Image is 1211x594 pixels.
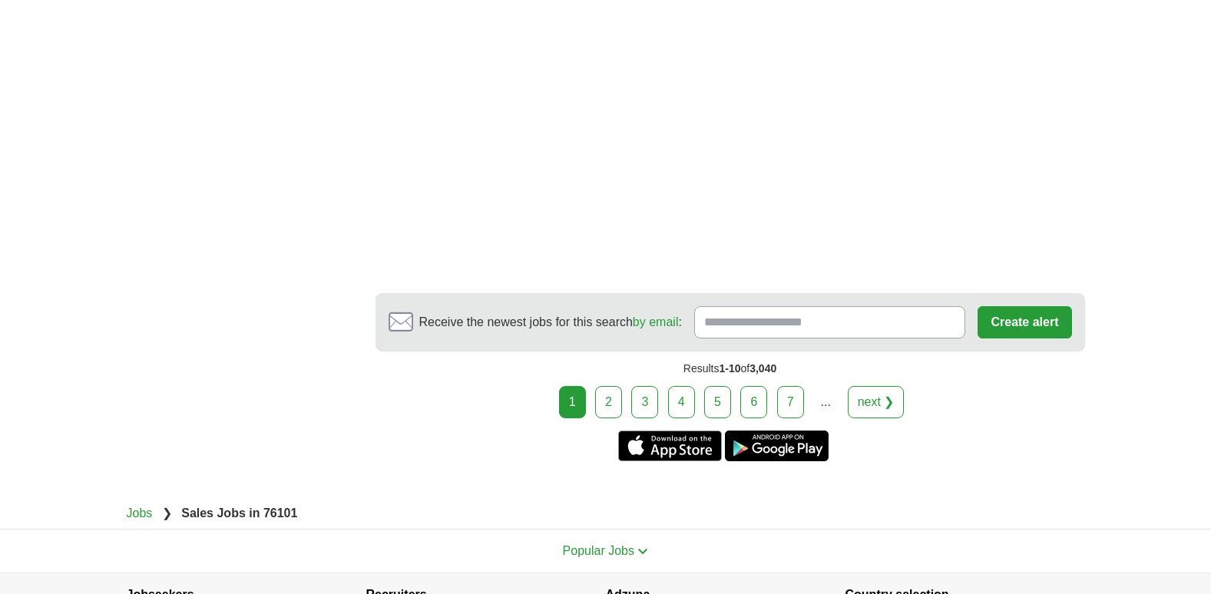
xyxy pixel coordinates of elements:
[127,507,153,520] a: Jobs
[181,507,297,520] strong: Sales Jobs in 76101
[618,431,722,461] a: Get the iPhone app
[668,386,695,418] a: 4
[595,386,622,418] a: 2
[633,315,679,328] a: by email
[559,386,586,418] div: 1
[637,548,648,555] img: toggle icon
[777,386,804,418] a: 7
[376,351,1085,386] div: Results of
[719,362,740,375] span: 1-10
[740,386,767,418] a: 6
[978,306,1071,338] button: Create alert
[419,313,682,332] span: Receive the newest jobs for this search :
[162,507,172,520] span: ❯
[810,387,841,417] div: ...
[704,386,731,418] a: 5
[848,386,905,418] a: next ❯
[631,386,658,418] a: 3
[563,544,634,557] span: Popular Jobs
[749,362,776,375] span: 3,040
[725,431,829,461] a: Get the Android app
